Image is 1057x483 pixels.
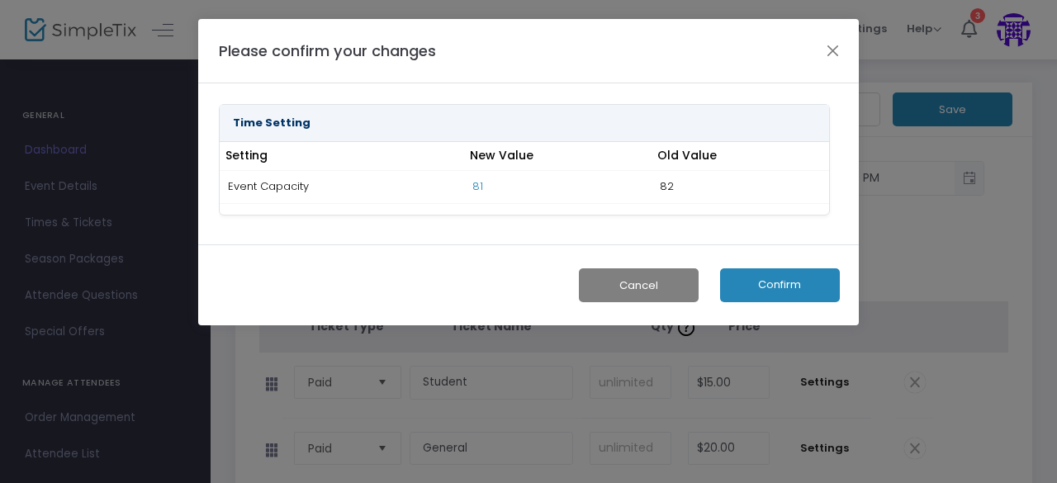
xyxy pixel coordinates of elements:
[652,142,829,171] th: Old Value
[464,170,652,203] td: 81
[220,170,464,203] td: Event Capacity
[652,170,829,203] td: 82
[822,40,844,61] button: Close
[464,142,652,171] th: New Value
[720,268,840,302] button: Confirm
[219,40,436,62] h4: Please confirm your changes
[220,142,464,171] th: Setting
[233,115,310,130] strong: Time Setting
[579,268,699,302] button: Cancel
